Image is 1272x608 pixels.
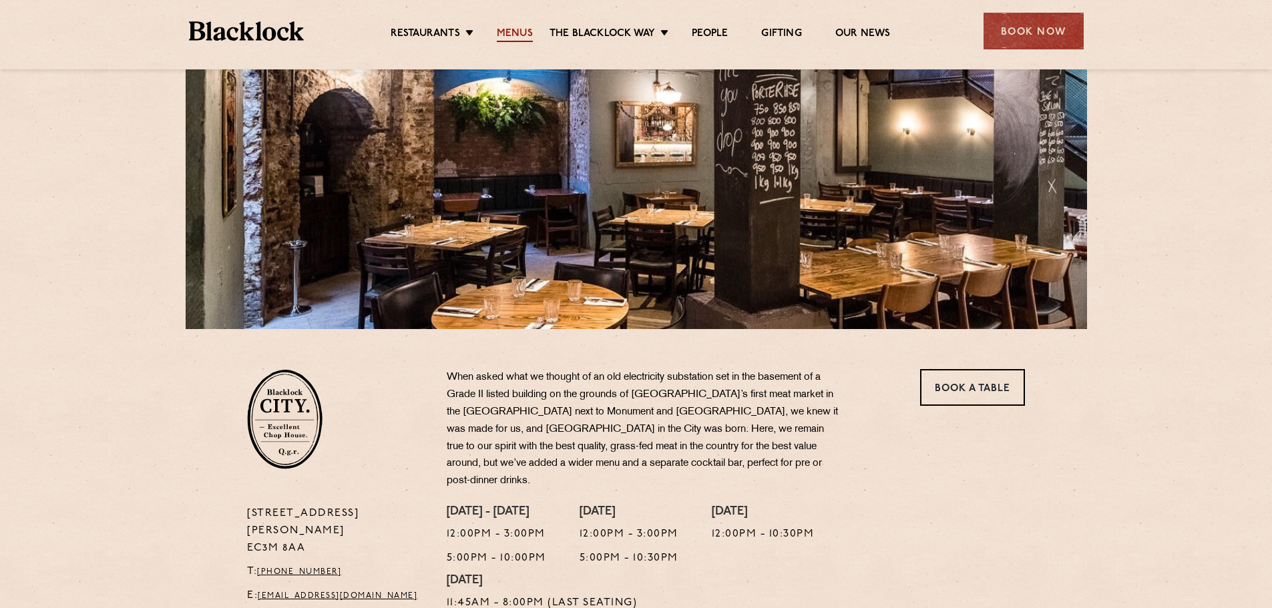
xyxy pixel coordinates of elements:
p: When asked what we thought of an old electricity substation set in the basement of a Grade II lis... [447,369,841,490]
h4: [DATE] [712,505,815,520]
p: 5:00pm - 10:30pm [580,550,678,567]
p: T: [247,563,427,581]
h4: [DATE] [580,505,678,520]
p: [STREET_ADDRESS][PERSON_NAME] EC3M 8AA [247,505,427,557]
a: The Blacklock Way [550,27,655,42]
p: 5:00pm - 10:00pm [447,550,546,567]
a: People [692,27,728,42]
a: Menus [497,27,533,42]
img: City-stamp-default.svg [247,369,323,469]
a: [PHONE_NUMBER] [257,568,341,576]
a: Gifting [761,27,801,42]
a: Restaurants [391,27,460,42]
h4: [DATE] [447,574,638,589]
img: BL_Textured_Logo-footer-cropped.svg [189,21,304,41]
div: Book Now [984,13,1084,49]
p: 12:00pm - 3:00pm [447,526,546,543]
h4: [DATE] - [DATE] [447,505,546,520]
a: [EMAIL_ADDRESS][DOMAIN_NAME] [258,592,417,600]
a: Book a Table [920,369,1025,406]
p: E: [247,587,427,605]
a: Our News [835,27,891,42]
p: 12:00pm - 10:30pm [712,526,815,543]
p: 12:00pm - 3:00pm [580,526,678,543]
